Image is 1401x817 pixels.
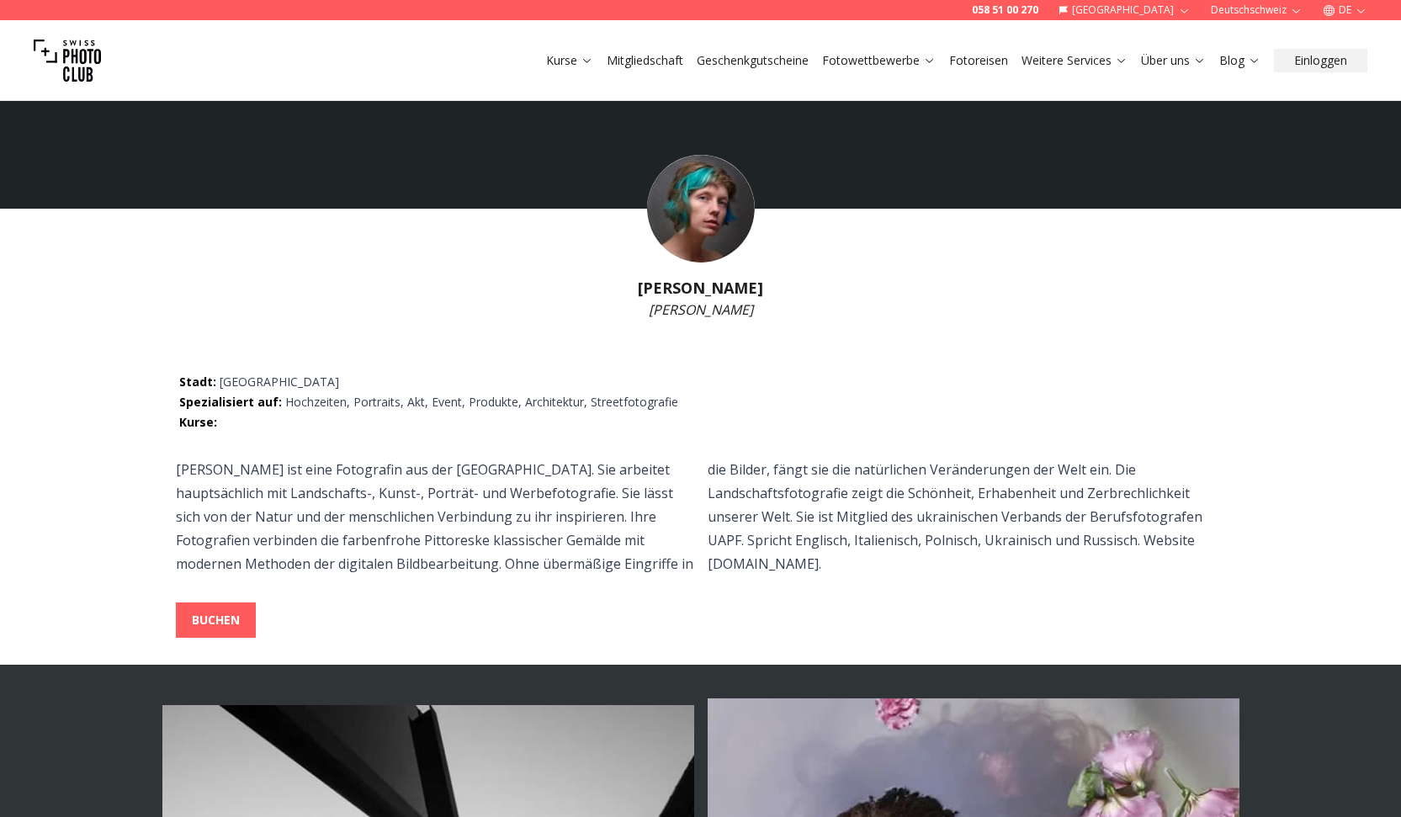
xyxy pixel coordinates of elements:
[179,394,1223,411] p: Hochzeiten, Portraits, Akt, Event, Produkte, Architektur, Streetfotografie
[607,52,683,69] a: Mitgliedschaft
[690,49,815,72] button: Geschenkgutscheine
[942,49,1015,72] button: Fotoreisen
[822,52,936,69] a: Fotowettbewerbe
[972,3,1038,17] a: 058 51 00 270
[1274,49,1367,72] button: Einloggen
[600,49,690,72] button: Mitgliedschaft
[179,374,1223,390] p: [GEOGRAPHIC_DATA]
[697,52,809,69] a: Geschenkgutscheine
[949,52,1008,69] a: Fotoreisen
[1015,49,1134,72] button: Weitere Services
[179,414,217,430] span: Kurse :
[1134,49,1213,72] button: Über uns
[815,49,942,72] button: Fotowettbewerbe
[179,374,220,390] span: Stadt :
[176,458,1226,576] p: [PERSON_NAME] ist eine Fotografin aus der [GEOGRAPHIC_DATA]. Sie arbeitet hauptsächlich mit Lands...
[192,612,240,629] b: BUCHEN
[1213,49,1267,72] button: Blog
[539,49,600,72] button: Kurse
[1022,52,1128,69] a: Weitere Services
[1141,52,1206,69] a: Über uns
[176,602,256,638] button: BUCHEN
[179,394,282,410] span: Spezialisiert auf :
[546,52,593,69] a: Kurse
[1219,52,1260,69] a: Blog
[34,27,101,94] img: Swiss photo club
[647,155,755,263] img: Anna Korbut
